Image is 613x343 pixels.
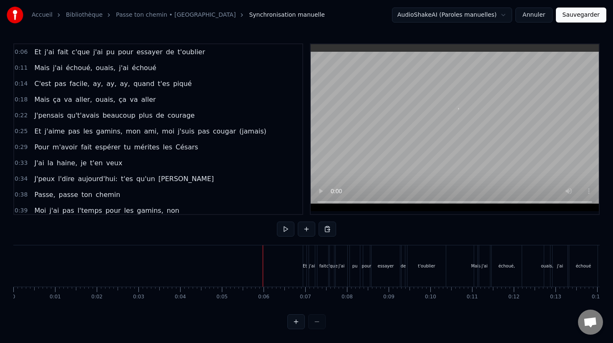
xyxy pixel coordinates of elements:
[161,126,175,136] span: moi
[425,294,436,300] div: 0:10
[508,294,520,300] div: 0:12
[401,263,406,269] div: de
[258,294,269,300] div: 0:06
[58,190,79,199] span: passe
[326,263,337,269] div: c'que
[105,206,122,215] span: pour
[7,7,23,23] img: youka
[33,174,55,184] span: J'peux
[136,206,164,215] span: gamins,
[95,63,117,73] span: ouais,
[482,263,487,269] div: j'ai
[92,79,104,88] span: ay,
[33,142,50,152] span: Pour
[75,95,93,104] span: aller,
[165,47,175,57] span: de
[175,142,199,152] span: Césars
[15,191,28,199] span: 0:38
[33,79,52,88] span: C'est
[106,79,117,88] span: ay,
[50,294,61,300] div: 0:01
[15,175,28,183] span: 0:34
[378,263,394,269] div: essayer
[63,95,73,104] span: va
[44,126,66,136] span: j'aime
[94,142,121,152] span: espérer
[129,95,138,104] span: va
[95,95,116,104] span: ouais,
[498,263,515,269] div: échoué,
[15,207,28,215] span: 0:39
[339,263,344,269] div: j'ai
[471,263,481,269] div: Mais
[576,263,591,269] div: échoué
[556,8,606,23] button: Sauvegarder
[319,263,326,269] div: fait
[52,142,78,152] span: m'avoir
[131,63,157,73] span: échoué
[33,158,45,168] span: J'ai
[120,174,134,184] span: t'es
[133,79,155,88] span: quand
[12,294,15,300] div: 0
[15,96,28,104] span: 0:18
[33,47,42,57] span: Et
[15,143,28,151] span: 0:29
[32,11,325,19] nav: breadcrumb
[102,111,136,120] span: beaucoup
[123,206,135,215] span: les
[383,294,394,300] div: 0:09
[592,294,603,300] div: 0:14
[33,126,42,136] span: Et
[123,142,131,152] span: tu
[52,63,63,73] span: j'ai
[15,127,28,136] span: 0:25
[136,174,156,184] span: qu'un
[117,47,134,57] span: pour
[95,126,123,136] span: gamins,
[418,263,435,269] div: t'oublier
[15,159,28,167] span: 0:33
[249,11,325,19] span: Synchronisation manuelle
[118,95,128,104] span: ça
[57,174,75,184] span: l'dire
[65,63,93,73] span: échoué,
[33,206,47,215] span: Moi
[57,47,69,57] span: fait
[56,158,78,168] span: haine,
[89,158,104,168] span: t'en
[15,48,28,56] span: 0:06
[49,206,60,215] span: j'ai
[578,310,603,335] div: Ouvrir le chat
[158,174,215,184] span: [PERSON_NAME]
[162,142,173,152] span: les
[175,294,186,300] div: 0:04
[83,126,94,136] span: les
[309,263,315,269] div: j'ai
[67,126,80,136] span: pas
[66,11,103,19] a: Bibliothèque
[91,294,103,300] div: 0:02
[80,190,93,199] span: ton
[15,80,28,88] span: 0:14
[140,95,156,104] span: aller
[167,111,196,120] span: courage
[300,294,311,300] div: 0:07
[66,111,100,120] span: qu't'avais
[303,263,307,269] div: Et
[133,142,161,152] span: mérites
[342,294,353,300] div: 0:08
[216,294,228,300] div: 0:05
[33,63,50,73] span: Mais
[172,79,193,88] span: piqué
[80,142,93,152] span: fait
[32,11,53,19] a: Accueil
[133,294,144,300] div: 0:03
[136,47,163,57] span: essayer
[239,126,267,136] span: (jamais)
[33,95,50,104] span: Mais
[15,111,28,120] span: 0:22
[106,47,116,57] span: pu
[157,79,171,88] span: t'es
[143,126,159,136] span: ami,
